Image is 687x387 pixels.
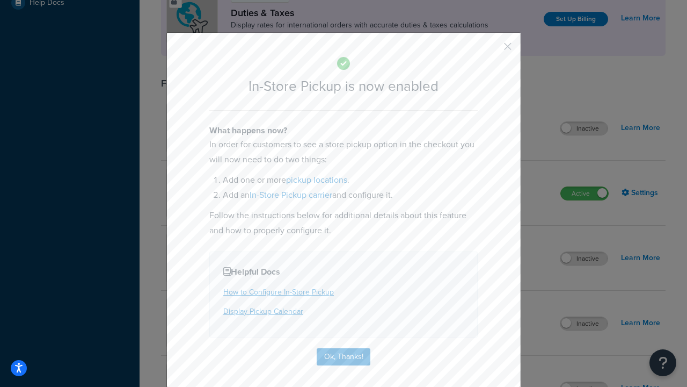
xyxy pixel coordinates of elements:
a: Display Pickup Calendar [223,306,303,317]
a: In-Store Pickup carrier [250,189,332,201]
h4: What happens now? [209,124,478,137]
p: Follow the instructions below for additional details about this feature and how to properly confi... [209,208,478,238]
h2: In-Store Pickup is now enabled [209,78,478,94]
h4: Helpful Docs [223,266,464,278]
button: Ok, Thanks! [317,348,370,365]
li: Add an and configure it. [223,188,478,203]
p: In order for customers to see a store pickup option in the checkout you will now need to do two t... [209,137,478,167]
a: How to Configure In-Store Pickup [223,286,334,298]
li: Add one or more . [223,173,478,188]
a: pickup locations [286,174,347,186]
